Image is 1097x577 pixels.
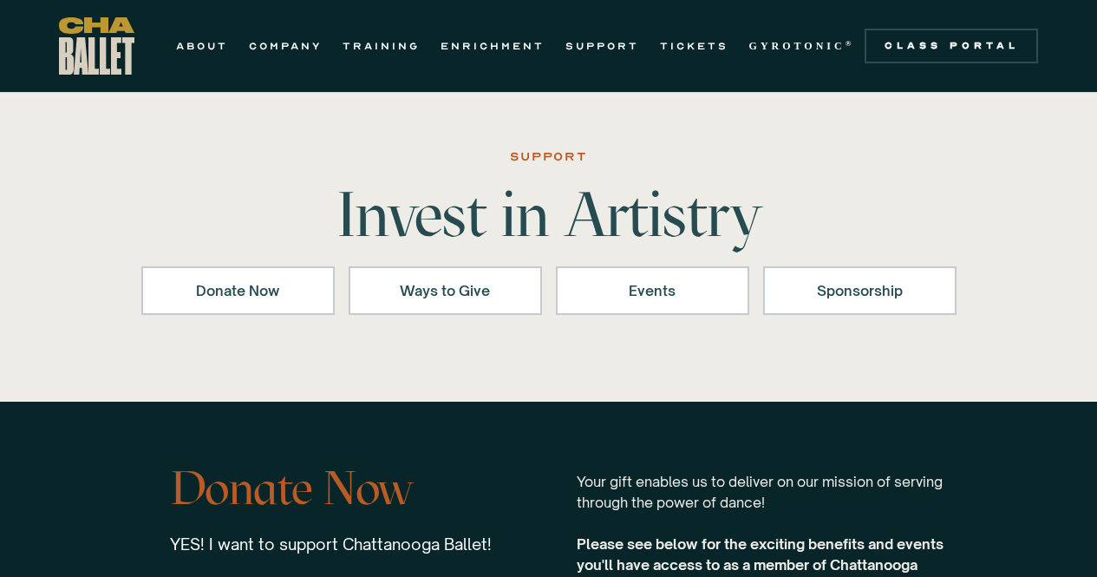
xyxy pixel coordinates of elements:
a: COMPANY [249,36,322,56]
h3: Donate Now [170,454,492,523]
a: home [59,17,134,75]
a: Donate Now [141,266,335,315]
div: Sponsorship [786,280,934,301]
div: Donate Now [164,280,312,301]
p: YES! I want to support Chattanooga Ballet! [170,534,492,554]
a: Events [556,266,749,315]
a: Ways to Give [349,266,542,315]
div: Ways to Give [371,280,519,301]
a: Class Portal [865,29,1038,63]
a: ABOUT [176,36,228,56]
a: ENRICHMENT [441,36,545,56]
a: TRAINING [343,36,420,56]
a: TICKETS [660,36,728,56]
div: Class Portal [875,39,1028,53]
div: Events [578,280,727,301]
sup: ® [846,39,855,48]
a: Sponsorship [763,266,957,315]
a: SUPPORT [565,36,639,56]
h1: Invest in Artistry [278,183,819,246]
strong: GYROTONIC [749,40,846,52]
a: GYROTONIC® [749,36,855,56]
div: SUPPORT [510,147,587,167]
